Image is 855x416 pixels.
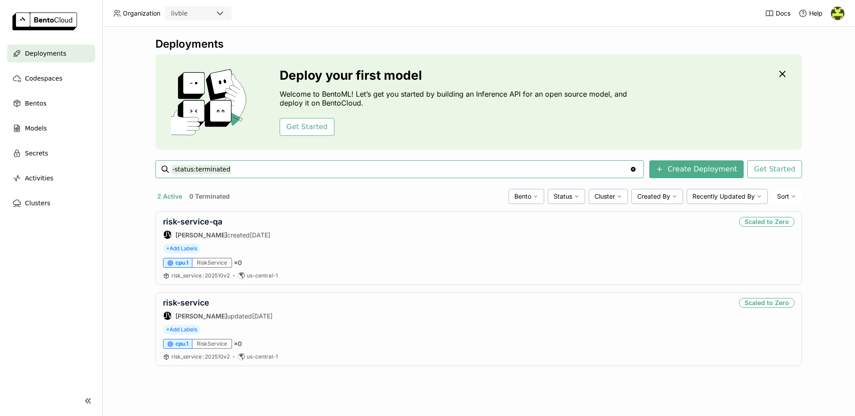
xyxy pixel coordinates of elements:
[171,9,187,18] div: livble
[25,73,62,84] span: Codespaces
[7,119,95,137] a: Models
[163,230,270,239] div: created
[25,123,47,134] span: Models
[163,311,273,320] div: updated
[687,189,768,204] div: Recently Updated By
[548,189,585,204] div: Status
[247,353,278,360] span: us-central-1
[252,312,273,320] span: [DATE]
[25,198,50,208] span: Clusters
[594,192,615,200] span: Cluster
[25,148,48,159] span: Secrets
[589,189,628,204] div: Cluster
[163,230,172,239] div: Uri Vinetz
[7,45,95,62] a: Deployments
[163,312,171,320] div: UV
[163,244,200,253] span: +Add Labels
[247,272,278,279] span: us-central-1
[187,191,232,202] button: 0 Terminated
[188,9,189,18] input: Selected livble.
[25,48,66,59] span: Deployments
[171,272,230,279] a: risk_service:202510v2
[155,37,802,51] div: Deployments
[7,194,95,212] a: Clusters
[234,340,242,348] span: × 0
[831,7,844,20] img: Rafael Lasry
[747,160,802,178] button: Get Started
[25,98,46,109] span: Bentos
[7,69,95,87] a: Codespaces
[203,272,204,279] span: :
[7,144,95,162] a: Secrets
[155,191,184,202] button: 2 Active
[175,231,227,239] strong: [PERSON_NAME]
[163,69,258,135] img: cover onboarding
[163,311,172,320] div: Uri Vinetz
[637,192,670,200] span: Created By
[798,9,822,18] div: Help
[163,217,222,226] a: risk-service-qa
[163,298,209,307] a: risk-service
[554,192,572,200] span: Status
[280,90,631,107] p: Welcome to BentoML! Let’s get you started by building an Inference API for an open source model, ...
[765,9,790,18] a: Docs
[175,340,188,347] span: cpu.1
[280,118,334,136] button: Get Started
[509,189,544,204] div: Bento
[630,166,637,173] svg: Clear value
[771,189,802,204] div: Sort
[234,259,242,267] span: × 0
[171,272,230,279] span: risk_service 202510v2
[280,68,631,82] h3: Deploy your first model
[163,325,200,334] span: +Add Labels
[192,339,232,349] div: RiskService
[809,9,822,17] span: Help
[631,189,683,204] div: Created By
[777,192,789,200] span: Sort
[171,353,230,360] span: risk_service 202510v2
[12,12,77,30] img: logo
[514,192,531,200] span: Bento
[649,160,744,178] button: Create Deployment
[175,259,188,266] span: cpu.1
[739,298,794,308] div: Scaled to Zero
[171,353,230,360] a: risk_service:202510v2
[123,9,160,17] span: Organization
[203,353,204,360] span: :
[25,173,53,184] span: Activities
[692,192,755,200] span: Recently Updated By
[250,231,270,239] span: [DATE]
[7,169,95,187] a: Activities
[175,312,227,320] strong: [PERSON_NAME]
[171,162,630,176] input: Search
[7,94,95,112] a: Bentos
[192,258,232,268] div: RiskService
[739,217,794,227] div: Scaled to Zero
[163,231,171,239] div: UV
[776,9,790,17] span: Docs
